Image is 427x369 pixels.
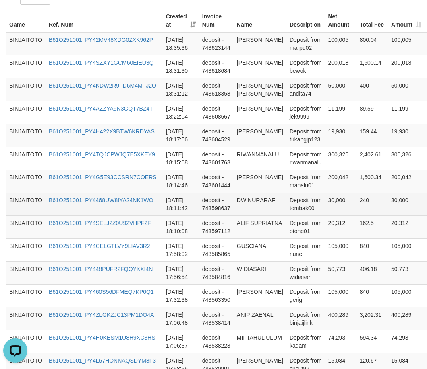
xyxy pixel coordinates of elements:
td: BINJAITOTO [6,32,46,55]
td: deposit - 743601763 [199,147,234,170]
td: deposit - 743598637 [199,193,234,215]
td: deposit - 743585865 [199,238,234,261]
td: WIDIASARI [234,261,286,284]
td: BINJAITOTO [6,170,46,193]
td: BINJAITOTO [6,284,46,307]
td: 840 [357,284,388,307]
th: Invoice Num [199,9,234,32]
a: B61O251001_PY460S56DFMEQ7KP0Q1 [49,289,154,295]
td: 50,000 [325,78,356,101]
td: 19,930 [388,124,425,147]
td: deposit - 743618358 [199,78,234,101]
td: 1,600.14 [357,55,388,78]
td: 19,930 [325,124,356,147]
td: deposit - 743601444 [199,170,234,193]
a: B61O251001_PY4TQJCPWJQ7E5XKEY9 [49,151,155,158]
td: 3,202.31 [357,307,388,330]
button: Open LiveChat chat widget [3,3,27,27]
th: Total Fee [357,9,388,32]
td: 200,042 [325,170,356,193]
td: Deposit from andita74 [286,78,325,101]
td: BINJAITOTO [6,147,46,170]
td: [DATE] 18:31:12 [163,78,199,101]
td: deposit - 743563350 [199,284,234,307]
td: 400,289 [388,307,425,330]
td: [PERSON_NAME] [PERSON_NAME] [234,78,286,101]
td: deposit - 743538414 [199,307,234,330]
a: B61O251001_PY4H422X9BTW6KRDYAS [49,128,155,135]
td: [PERSON_NAME] [234,32,286,55]
a: B61O251001_PY4AZZYA9N3GQT7BZ4T [49,105,153,112]
td: 400,289 [325,307,356,330]
td: Deposit from riwanmanalu [286,147,325,170]
td: [DATE] 18:17:56 [163,124,199,147]
td: 74,293 [388,330,425,353]
td: 240 [357,193,388,215]
td: 406.18 [357,261,388,284]
th: Created at: activate to sort column ascending [163,9,199,32]
td: deposit - 743538223 [199,330,234,353]
td: Deposit from binjaijlink [286,307,325,330]
th: Net Amount [325,9,356,32]
a: B61O251001_PY4SELJ2Z0U92VHPF2F [49,220,151,226]
td: [DATE] 17:56:54 [163,261,199,284]
td: BINJAITOTO [6,330,46,353]
td: 594.34 [357,330,388,353]
td: Deposit from jek9999 [286,101,325,124]
td: [DATE] 18:31:30 [163,55,199,78]
td: Deposit from bewok [286,55,325,78]
a: B61O251001_PY4SZXY1GCM60EIEU3Q [49,59,154,66]
td: deposit - 743604529 [199,124,234,147]
td: [PERSON_NAME] [234,170,286,193]
td: Deposit from tombak00 [286,193,325,215]
td: [PERSON_NAME] [234,124,286,147]
td: [DATE] 17:06:48 [163,307,199,330]
td: 2,402.61 [357,147,388,170]
td: RIWANMANALU [234,147,286,170]
td: 1,600.34 [357,170,388,193]
td: BINJAITOTO [6,307,46,330]
td: MIFTAHUL ULUM [234,330,286,353]
td: 300,326 [325,147,356,170]
a: B61O251001_PY448PUFR2FQQYKXI4N [49,266,153,272]
td: BINJAITOTO [6,238,46,261]
td: 30,000 [325,193,356,215]
th: Ref. Num [46,9,163,32]
td: BINJAITOTO [6,261,46,284]
td: Deposit from marpu02 [286,32,325,55]
td: [PERSON_NAME] [234,284,286,307]
a: B61O251001_PY4H0KESM1U8H9XC3HS [49,334,155,341]
td: 89.59 [357,101,388,124]
td: Deposit from gerigi [286,284,325,307]
td: Deposit from kadam [286,330,325,353]
td: Deposit from tukangjp123 [286,124,325,147]
td: Deposit from widiasari [286,261,325,284]
td: 20,312 [325,215,356,238]
td: ALIF SUPRIATNA [234,215,286,238]
td: [DATE] 18:35:36 [163,32,199,55]
a: B61O251001_PY4CELGTLVY9LIAV3R2 [49,243,150,249]
a: B61O251001_PY42MV48XDG0ZXK962P [49,37,153,43]
td: GUSCIANA [234,238,286,261]
td: 11,199 [388,101,425,124]
td: 200,018 [388,55,425,78]
td: 105,000 [388,238,425,261]
td: 50,000 [388,78,425,101]
td: 800.04 [357,32,388,55]
td: 200,042 [388,170,425,193]
td: [DATE] 18:11:42 [163,193,199,215]
td: [DATE] 18:15:08 [163,147,199,170]
th: Game [6,9,46,32]
td: Deposit from manalu01 [286,170,325,193]
a: B61O251001_PY4468UW8IYA24NK1WO [49,197,153,203]
th: Name [234,9,286,32]
td: 162.5 [357,215,388,238]
td: Deposit from nunel [286,238,325,261]
td: 50,773 [388,261,425,284]
td: 74,293 [325,330,356,353]
td: BINJAITOTO [6,101,46,124]
td: 30,000 [388,193,425,215]
a: B61O251001_PY4L67HONNAQSDYM8F3 [49,357,156,364]
td: [PERSON_NAME] [234,55,286,78]
td: 200,018 [325,55,356,78]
